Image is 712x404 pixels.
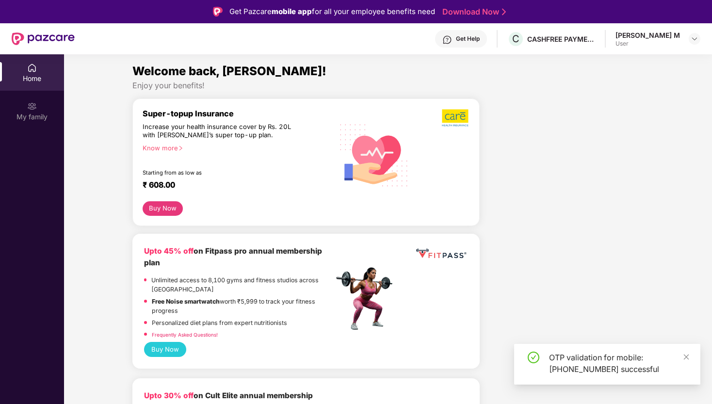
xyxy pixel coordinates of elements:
[143,109,333,118] div: Super-topup Insurance
[549,352,689,375] div: OTP validation for mobile: [PHONE_NUMBER] successful
[615,40,680,48] div: User
[27,101,37,111] img: svg+xml;base64,PHN2ZyB3aWR0aD0iMjAiIGhlaWdodD0iMjAiIHZpZXdCb3g9IjAgMCAyMCAyMCIgZmlsbD0ibm9uZSIgeG...
[213,7,223,16] img: Logo
[229,6,435,17] div: Get Pazcare for all your employee benefits need
[528,352,539,363] span: check-circle
[143,144,327,151] div: Know more
[132,81,644,91] div: Enjoy your benefits!
[151,275,333,294] p: Unlimited access to 8,100 gyms and fitness studios across [GEOGRAPHIC_DATA]
[143,123,291,140] div: Increase your health insurance cover by Rs. 20L with [PERSON_NAME]’s super top-up plan.
[442,35,452,45] img: svg+xml;base64,PHN2ZyBpZD0iSGVscC0zMngzMiIgeG1sbnM9Imh0dHA6Ly93d3cudzMub3JnLzIwMDAvc3ZnIiB3aWR0aD...
[152,318,287,327] p: Personalized diet plans from expert nutritionists
[333,265,401,333] img: fpp.png
[178,145,183,151] span: right
[152,332,218,338] a: Frequently Asked Questions!
[152,297,333,316] p: worth ₹5,999 to track your fitness progress
[442,109,469,127] img: b5dec4f62d2307b9de63beb79f102df3.png
[143,180,324,192] div: ₹ 608.00
[12,32,75,45] img: New Pazcare Logo
[144,342,186,357] button: Buy Now
[691,35,698,43] img: svg+xml;base64,PHN2ZyBpZD0iRHJvcGRvd24tMzJ4MzIiIHhtbG5zPSJodHRwOi8vd3d3LnczLm9yZy8yMDAwL3N2ZyIgd2...
[414,245,468,262] img: fppp.png
[132,64,326,78] span: Welcome back, [PERSON_NAME]!
[615,31,680,40] div: [PERSON_NAME] M
[442,7,503,17] a: Download Now
[502,7,506,17] img: Stroke
[144,246,322,267] b: on Fitpass pro annual membership plan
[144,391,194,400] b: Upto 30% off
[512,33,519,45] span: C
[143,201,183,216] button: Buy Now
[27,63,37,73] img: svg+xml;base64,PHN2ZyBpZD0iSG9tZSIgeG1sbnM9Imh0dHA6Ly93d3cudzMub3JnLzIwMDAvc3ZnIiB3aWR0aD0iMjAiIG...
[152,298,220,305] strong: Free Noise smartwatch
[333,113,415,196] img: svg+xml;base64,PHN2ZyB4bWxucz0iaHR0cDovL3d3dy53My5vcmcvMjAwMC9zdmciIHhtbG5zOnhsaW5rPSJodHRwOi8vd3...
[144,246,194,256] b: Upto 45% off
[683,354,690,360] span: close
[456,35,480,43] div: Get Help
[272,7,312,16] strong: mobile app
[143,169,292,176] div: Starting from as low as
[527,34,595,44] div: CASHFREE PAYMENTS INDIA PVT. LTD.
